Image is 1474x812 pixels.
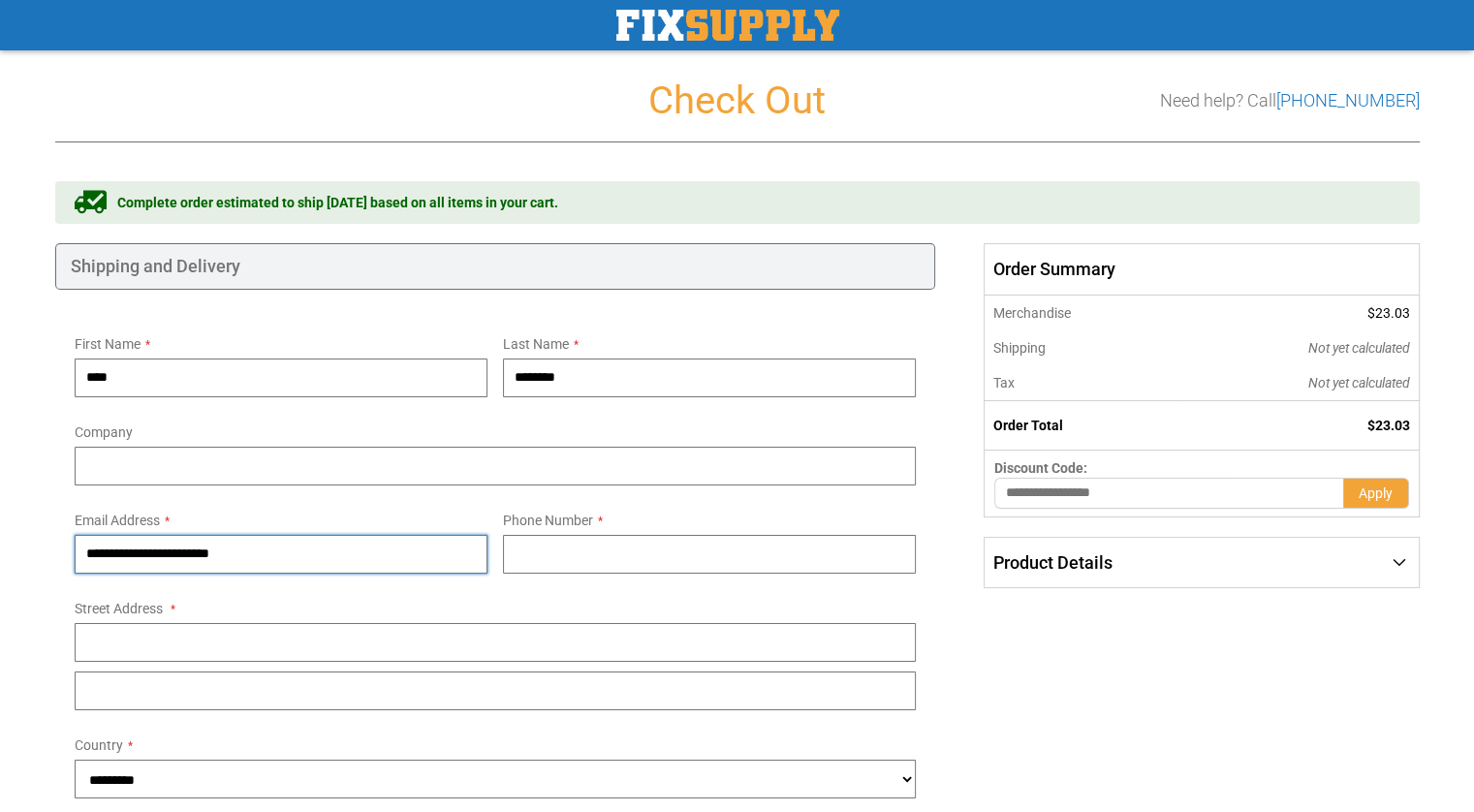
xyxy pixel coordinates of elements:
a: store logo [616,10,839,41]
h3: Need help? Call [1160,91,1420,110]
span: Product Details [993,552,1113,573]
button: Apply [1343,478,1409,509]
span: Phone Number [503,513,593,528]
span: Not yet calculated [1308,340,1410,356]
span: Complete order estimated to ship [DATE] based on all items in your cart. [117,193,558,212]
span: Not yet calculated [1308,375,1410,390]
img: Fix Industrial Supply [616,10,839,41]
span: Order Summary [984,243,1419,296]
span: Shipping [993,340,1046,356]
span: Last Name [503,336,569,352]
a: [PHONE_NUMBER] [1276,90,1420,110]
span: Apply [1359,485,1393,501]
span: Street Address [75,601,163,616]
span: Country [75,737,123,753]
div: Shipping and Delivery [55,243,936,290]
h1: Check Out [55,79,1420,122]
span: Company [75,424,133,440]
th: Merchandise [985,296,1177,330]
span: $23.03 [1367,305,1410,321]
span: First Name [75,336,141,352]
span: Discount Code: [994,460,1087,476]
strong: Order Total [993,418,1063,433]
span: $23.03 [1367,418,1410,433]
th: Tax [985,365,1177,401]
span: Email Address [75,513,160,528]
